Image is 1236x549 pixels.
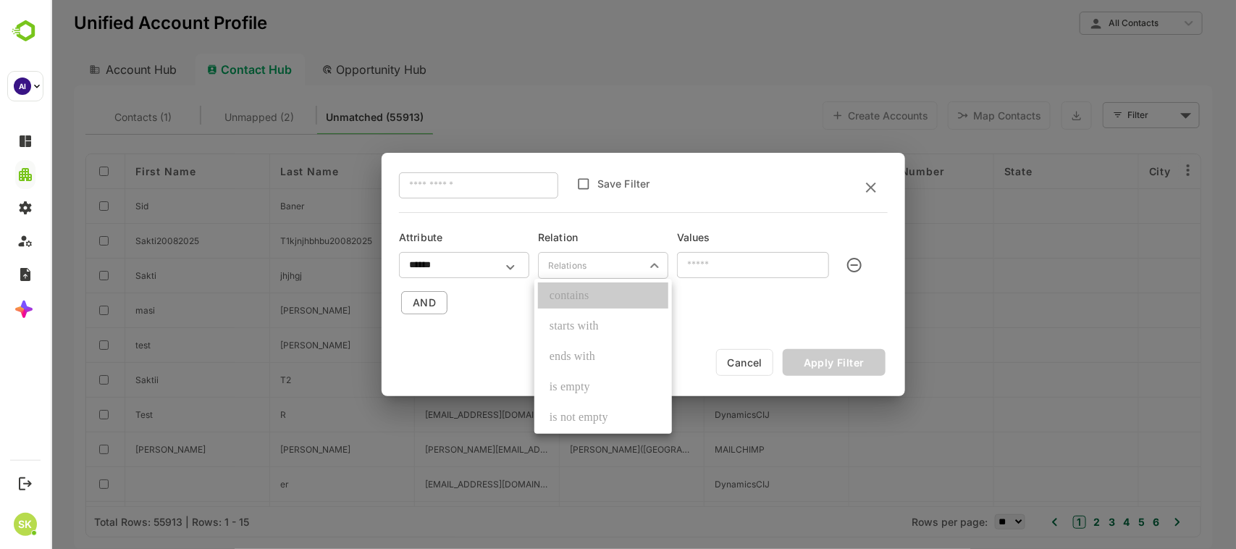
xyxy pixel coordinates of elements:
li: is not empty [487,404,618,430]
img: BambooboxLogoMark.f1c84d78b4c51b1a7b5f700c9845e183.svg [7,17,44,45]
li: starts with [487,313,618,339]
button: Logout [15,474,35,493]
li: is empty [487,374,618,400]
div: SK [14,513,37,536]
div: AI [14,77,31,95]
li: ends with [487,343,618,369]
li: contains [487,282,618,309]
